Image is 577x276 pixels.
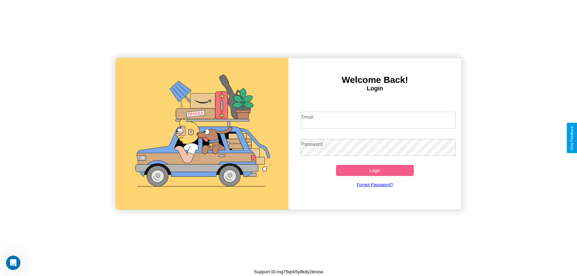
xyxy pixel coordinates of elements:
[6,256,20,270] iframe: Intercom live chat
[297,176,453,193] a: Forgot Password?
[116,58,288,210] img: gif
[570,126,574,150] div: Give Feedback
[288,85,461,92] h4: Login
[254,268,323,276] p: Support ID: mg75qck5y8kdy2leooa
[288,75,461,85] h3: Welcome Back!
[336,165,414,176] button: Login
